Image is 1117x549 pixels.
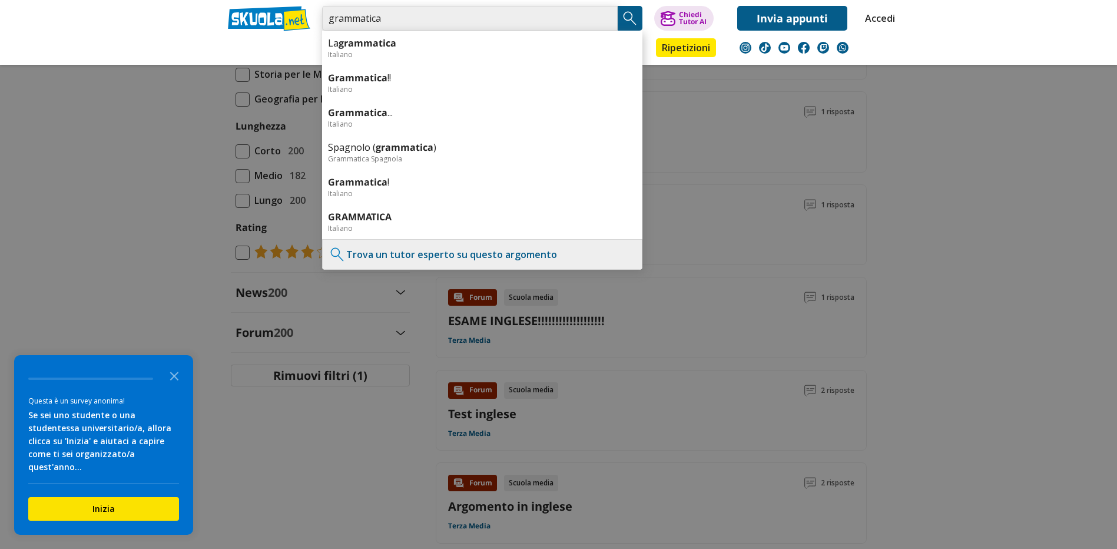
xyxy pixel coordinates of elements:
a: Invia appunti [737,6,847,31]
a: Spagnolo (grammatica) [328,141,637,154]
div: Chiedi Tutor AI [679,11,707,25]
b: Grammatica [328,106,387,119]
a: Lagrammatica [328,37,637,49]
div: Se sei uno studente o una studentessa universitario/a, allora clicca su 'Inizia' e aiutaci a capi... [28,409,179,474]
input: Cerca appunti, riassunti o versioni [322,6,618,31]
a: Grammatica! [328,176,637,188]
a: GRAMMATICA [328,210,637,223]
div: Survey [14,355,193,535]
button: ChiediTutor AI [654,6,714,31]
b: grammatica [376,141,433,154]
div: Questa è un survey anonima! [28,395,179,406]
button: Close the survey [163,363,186,387]
b: Grammatica [328,176,387,188]
div: Italiano [328,188,637,199]
a: Appunti [319,38,372,59]
b: GRAMMATICA [328,210,392,223]
button: Inizia [28,497,179,521]
div: Italiano [328,119,637,129]
b: grammatica [339,37,396,49]
a: Grammatica!! [328,71,637,84]
img: facebook [798,42,810,54]
a: Trova un tutor esperto su questo argomento [346,248,557,261]
div: Grammatica Spagnola [328,154,637,164]
div: Italiano [328,223,637,233]
img: youtube [778,42,790,54]
button: Search Button [618,6,642,31]
a: Accedi [865,6,890,31]
img: twitch [817,42,829,54]
img: tiktok [759,42,771,54]
img: Cerca appunti, riassunti o versioni [621,9,639,27]
a: Grammatica... [328,106,637,119]
div: Italiano [328,49,637,59]
div: Italiano [328,84,637,94]
img: instagram [740,42,751,54]
a: Ripetizioni [656,38,716,57]
img: Trova un tutor esperto [329,246,346,263]
b: Grammatica [328,71,387,84]
img: WhatsApp [837,42,848,54]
